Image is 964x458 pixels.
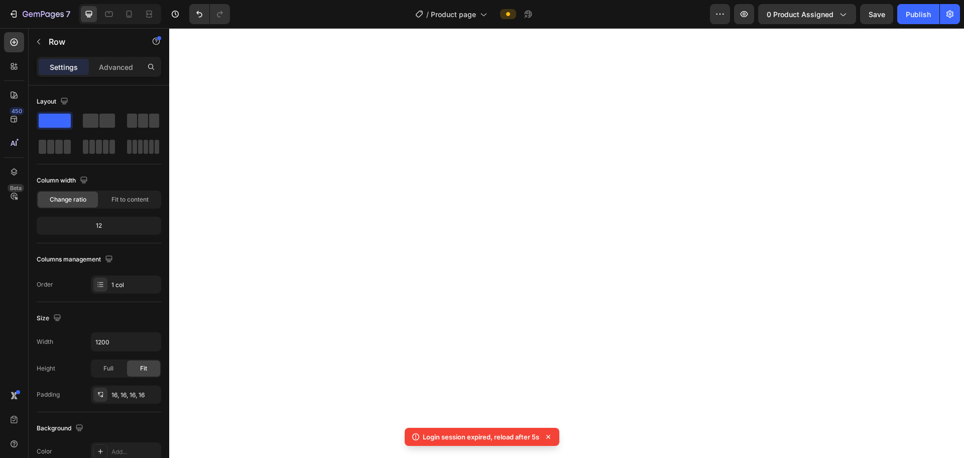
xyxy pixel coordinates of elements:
[189,4,230,24] div: Undo/Redo
[37,390,60,399] div: Padding
[39,219,159,233] div: 12
[37,337,53,346] div: Width
[140,364,147,373] span: Fit
[37,447,52,456] div: Color
[169,28,964,458] iframe: Design area
[37,312,63,325] div: Size
[930,409,954,433] iframe: Intercom live chat
[37,422,85,435] div: Background
[37,364,55,373] div: Height
[66,8,70,20] p: 7
[50,195,86,204] span: Change ratio
[111,447,159,456] div: Add...
[111,195,149,204] span: Fit to content
[897,4,939,24] button: Publish
[91,333,161,351] input: Auto
[103,364,113,373] span: Full
[111,391,159,400] div: 16, 16, 16, 16
[767,9,833,20] span: 0 product assigned
[37,253,115,266] div: Columns management
[49,36,134,48] p: Row
[860,4,893,24] button: Save
[99,62,133,72] p: Advanced
[4,4,75,24] button: 7
[10,107,24,115] div: 450
[37,280,53,289] div: Order
[37,174,90,188] div: Column width
[869,10,885,19] span: Save
[426,9,429,20] span: /
[111,281,159,290] div: 1 col
[8,184,24,192] div: Beta
[758,4,856,24] button: 0 product assigned
[50,62,78,72] p: Settings
[906,9,931,20] div: Publish
[37,95,70,109] div: Layout
[431,9,476,20] span: Product page
[423,432,539,442] p: Login session expired, reload after 5s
